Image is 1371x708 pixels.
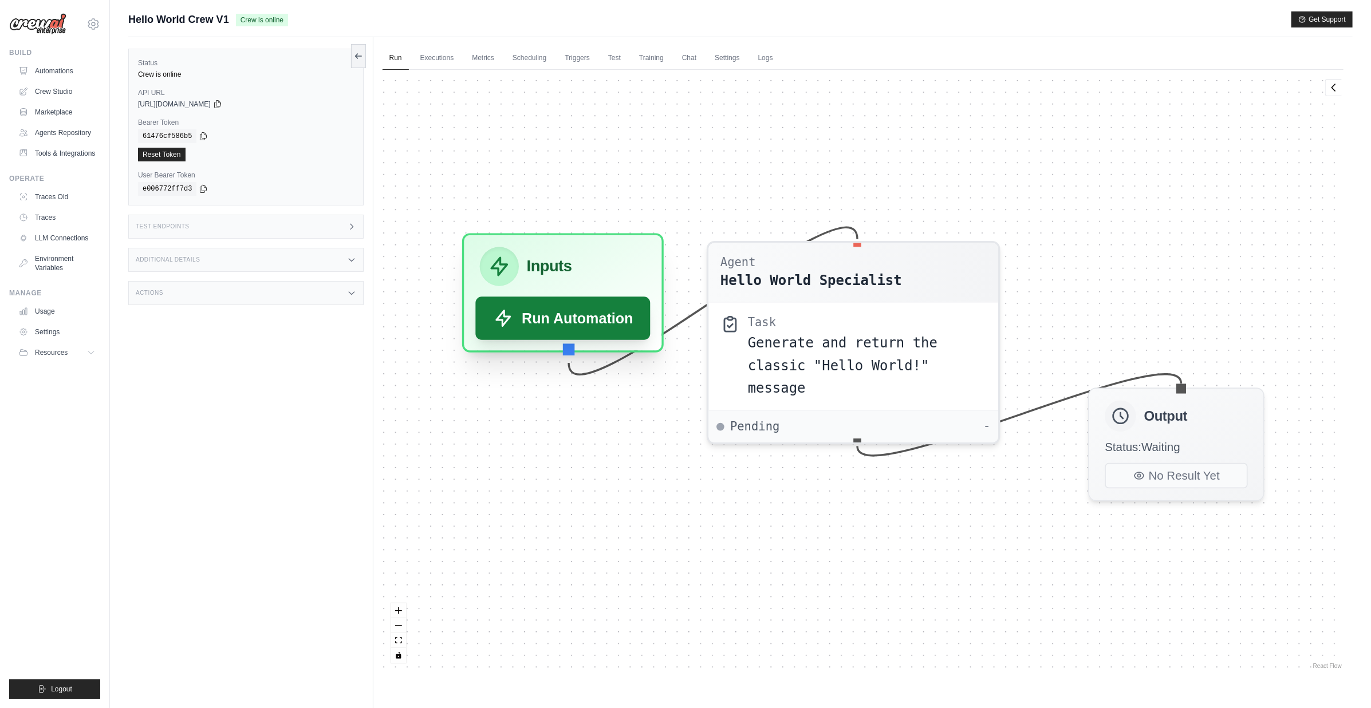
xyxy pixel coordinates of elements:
div: Crew is online [138,70,354,79]
div: Manage [9,288,100,298]
a: Usage [14,302,100,321]
div: Generate and return the classic "Hello World!" message [747,332,986,399]
span: Crew is online [236,14,288,26]
g: Edge from ab485cc9cd0a5555c40ba407a1bc959d to outputNode [857,374,1181,456]
span: Resources [35,348,68,357]
h3: Output [1144,406,1187,426]
a: Test [601,46,628,70]
div: Agent [720,255,902,270]
button: Resources [14,343,100,362]
a: Crew Studio [14,82,100,101]
label: User Bearer Token [138,171,354,180]
a: Traces Old [14,188,100,206]
span: [URL][DOMAIN_NAME] [138,100,211,109]
a: Logs [751,46,780,70]
label: Bearer Token [138,118,354,127]
span: Status: Waiting [1105,441,1180,454]
a: Automations [14,62,100,80]
div: Build [9,48,100,57]
a: Run [383,46,409,70]
a: Settings [14,323,100,341]
a: Triggers [558,46,597,70]
div: Operate [9,174,100,183]
a: Chat [675,46,703,70]
a: Reset Token [138,148,186,161]
div: React Flow controls [391,603,406,663]
span: Logout [51,685,72,694]
button: zoom in [391,603,406,618]
button: Get Support [1291,11,1353,27]
h3: Inputs [526,255,572,278]
span: Hello World Crew V1 [128,11,229,27]
label: API URL [138,88,354,97]
code: 61476cf586b5 [138,129,196,143]
div: - [983,420,990,435]
a: Environment Variables [14,250,100,277]
a: Marketplace [14,103,100,121]
div: OutputStatus:WaitingNo Result Yet [1088,387,1264,501]
h3: Actions [136,290,163,296]
h3: Test Endpoints [136,223,190,230]
div: Hello World Specialist [720,270,902,290]
button: No Result Yet [1105,463,1247,488]
h3: Additional Details [136,256,200,263]
label: Status [138,58,354,68]
span: Pending [730,420,779,435]
a: Training [632,46,671,70]
a: Metrics [465,46,501,70]
a: Tools & Integrations [14,144,100,163]
a: React Flow attribution [1313,663,1342,669]
a: LLM Connections [14,229,100,247]
a: Traces [14,208,100,227]
div: AgentHello World SpecialistTaskGenerate and return the classic "Hello World!" messagePending- [707,241,1000,445]
a: Agents Repository [14,124,100,142]
img: Logo [9,13,66,35]
div: Task [747,314,775,330]
button: fit view [391,633,406,648]
button: toggle interactivity [391,648,406,663]
button: Run Automation [475,296,651,339]
g: Edge from inputsNode to ab485cc9cd0a5555c40ba407a1bc959d [569,227,857,374]
button: zoom out [391,618,406,633]
a: Scheduling [506,46,553,70]
div: InputsRun Automation [462,241,664,360]
a: Settings [708,46,746,70]
span: Generate and return the classic "Hello World!" message [747,335,937,395]
code: e006772ff7d3 [138,182,196,196]
button: Logout [9,679,100,699]
a: Executions [413,46,461,70]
